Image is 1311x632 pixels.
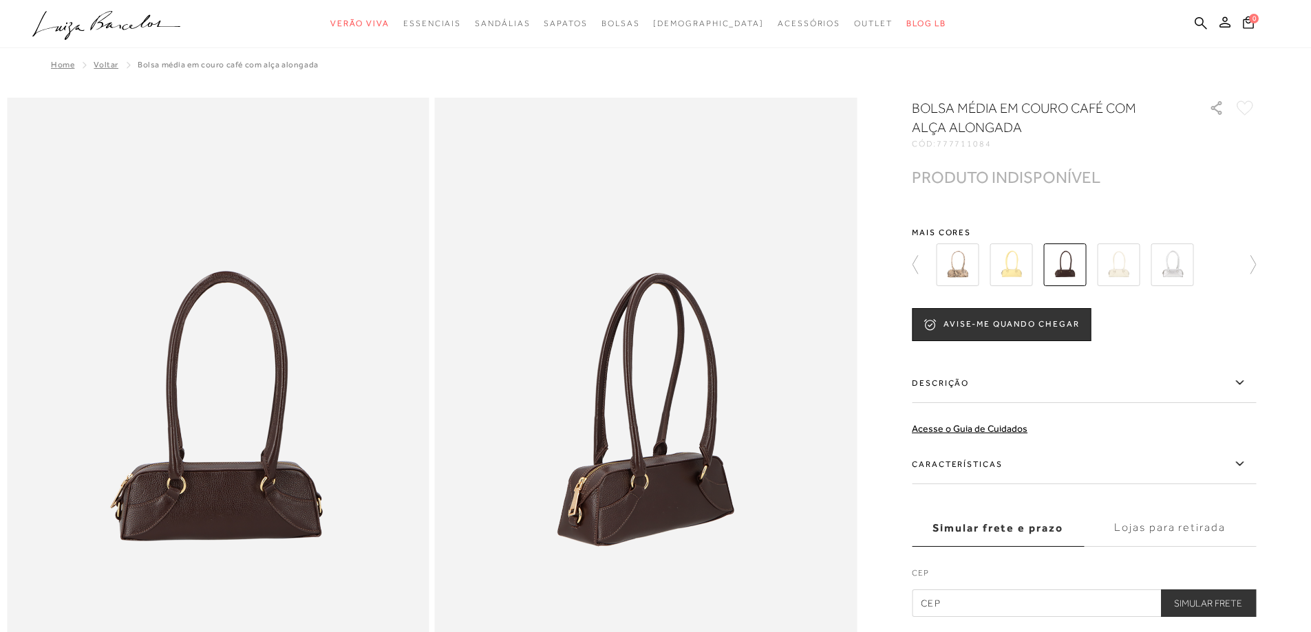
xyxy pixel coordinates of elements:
[1239,15,1258,34] button: 0
[1160,589,1256,617] button: Simular Frete
[778,11,840,36] a: noSubCategoriesText
[912,170,1100,184] div: PRODUTO INDISPONÍVEL
[51,60,74,69] a: Home
[1097,243,1140,286] img: BOLSA MÉDIA EM COURO OFF WHITE COM ALÇA ALONGADA
[1151,243,1193,286] img: BOLSA MÉDIA EM COURO PRATA COM ALÇA ALONGADA
[475,11,530,36] a: noSubCategoriesText
[854,11,893,36] a: noSubCategoriesText
[778,19,840,28] span: Acessórios
[330,11,390,36] a: noSubCategoriesText
[912,423,1027,434] a: Acesse o Guia de Cuidados
[1084,510,1256,547] label: Lojas para retirada
[403,11,461,36] a: noSubCategoriesText
[653,11,764,36] a: noSubCategoriesText
[475,19,530,28] span: Sandálias
[912,444,1256,484] label: Características
[94,60,118,69] a: Voltar
[906,11,946,36] a: BLOG LB
[138,60,319,69] span: BOLSA MÉDIA EM COURO CAFÉ COM ALÇA ALONGADA
[906,19,946,28] span: BLOG LB
[912,363,1256,403] label: Descrição
[937,139,992,149] span: 777711084
[912,98,1170,137] h1: BOLSA MÉDIA EM COURO CAFÉ COM ALÇA ALONGADA
[601,11,640,36] a: noSubCategoriesText
[1249,14,1259,23] span: 0
[330,19,390,28] span: Verão Viva
[990,243,1032,286] img: BOLSA MÉDIA EM COURO AMARELO PALHA COM ALÇA ALONGADA
[544,19,587,28] span: Sapatos
[912,140,1187,148] div: CÓD:
[1043,243,1086,286] img: BOLSA MÉDIA EM COURO CAFÉ COM ALÇA ALONGADA
[403,19,461,28] span: Essenciais
[601,19,640,28] span: Bolsas
[912,567,1256,586] label: CEP
[936,243,979,286] img: BOLSA MÉDIA EM COBRA BEGE COM ALÇA ALONGADA
[912,228,1256,237] span: Mais cores
[912,308,1091,341] button: AVISE-ME QUANDO CHEGAR
[544,11,587,36] a: noSubCategoriesText
[912,589,1256,617] input: CEP
[854,19,893,28] span: Outlet
[912,510,1084,547] label: Simular frete e prazo
[653,19,764,28] span: [DEMOGRAPHIC_DATA]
